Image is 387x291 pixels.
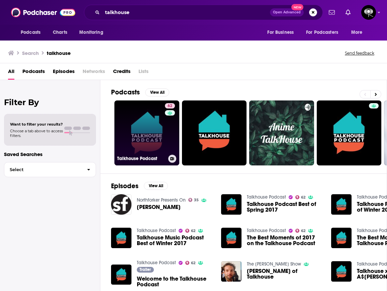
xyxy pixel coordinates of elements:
a: Show notifications dropdown [326,7,337,18]
a: Talkhouse Podcast Best of Spring 2017 [247,201,323,213]
button: Send feedback [343,50,376,56]
img: Talkhouse Film Podcast Best of Winter 2017 [331,194,352,215]
a: 62 [295,229,306,233]
img: Talkhouse Podcast Best of Spring 2017 [221,194,241,215]
span: For Podcasters [306,28,338,37]
img: Welcome to the Talkhouse Podcast [111,265,131,285]
a: Talkhouse Podcast [137,228,176,233]
span: Lists [138,66,149,80]
span: 62 [168,103,172,110]
img: Ian Wheeler of Talkhouse [221,261,241,282]
button: open menu [302,26,348,39]
span: [PERSON_NAME] [137,204,181,210]
span: Networks [83,66,105,80]
span: Choose a tab above to access filters. [10,129,63,138]
img: Stephen Talkhouse [111,194,131,215]
img: User Profile [361,5,376,20]
h3: talkhouse [47,50,71,56]
button: View All [144,182,168,190]
span: Podcasts [21,28,40,37]
a: 62Talkhouse Podcast [114,100,179,165]
a: Charts [49,26,71,39]
a: Talkhouse Podcast [137,260,176,266]
span: [PERSON_NAME] of Talkhouse [247,268,323,280]
div: Search podcasts, credits, & more... [84,5,323,20]
h2: Filter By [4,97,96,107]
span: 62 [191,262,195,265]
span: Charts [53,28,67,37]
button: Show profile menu [361,5,376,20]
a: All [8,66,14,80]
a: 35 [188,198,199,202]
button: open menu [75,26,112,39]
span: 62 [301,229,305,232]
span: 35 [194,199,199,202]
button: Select [4,162,96,177]
img: Talkhouse Music Podcast Best of Winter 2017 [111,228,131,248]
h2: Episodes [111,182,138,190]
input: Search podcasts, credits, & more... [102,7,270,18]
a: Ian Wheeler of Talkhouse [247,268,323,280]
a: Talkhouse Podcast [247,228,286,233]
a: Episodes [53,66,75,80]
span: Open Advanced [273,11,301,14]
a: 62 [165,103,175,108]
button: View All [145,88,169,96]
img: Talkhouse x Food Republic: A$AP Ferg Talks with Andrew Carmellini [331,261,352,282]
img: The Best Moments of the Talkhouse Podcast (2019) [331,228,352,248]
span: Logged in as columbiapub [361,5,376,20]
span: Select [4,167,82,172]
a: Talkhouse Podcast [247,194,286,200]
h3: Talkhouse Podcast [117,156,166,161]
a: Show notifications dropdown [343,7,353,18]
a: 62 [185,261,196,265]
span: 62 [191,229,195,232]
h2: Podcasts [111,88,140,96]
img: Podchaser - Follow, Share and Rate Podcasts [11,6,75,19]
a: PodcastsView All [111,88,169,96]
a: Welcome to the Talkhouse Podcast [137,276,213,287]
a: Credits [113,66,130,80]
button: open menu [16,26,49,39]
img: The Best Moments of 2017 on the Talkhouse Podcast [221,228,241,248]
span: More [351,28,363,37]
span: For Business [267,28,294,37]
span: Trailer [139,268,151,272]
span: New [291,4,303,10]
span: Monitoring [79,28,103,37]
a: Talkhouse Music Podcast Best of Winter 2017 [137,235,213,246]
button: open menu [263,26,302,39]
span: Want to filter your results? [10,122,63,127]
span: 62 [301,196,305,199]
a: Podcasts [22,66,45,80]
a: The Best Moments of 2017 on the Talkhouse Podcast [247,235,323,246]
a: Stephen Talkhouse [137,204,181,210]
p: Saved Searches [4,151,96,157]
a: The Neil Haley Show [247,261,301,267]
a: EpisodesView All [111,182,168,190]
button: open menu [347,26,371,39]
a: 62 [185,229,196,233]
button: Open AdvancedNew [270,8,304,16]
a: 62 [295,195,306,199]
a: Northforker Presents On [137,197,186,203]
h3: Search [22,50,39,56]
